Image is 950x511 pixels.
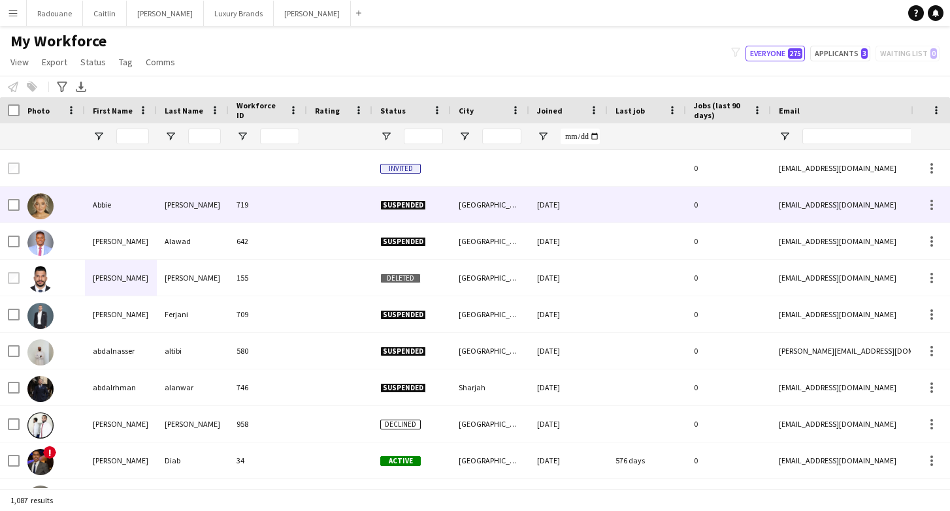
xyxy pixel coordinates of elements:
[157,187,229,223] div: [PERSON_NAME]
[451,442,529,478] div: [GEOGRAPHIC_DATA]
[146,56,175,68] span: Comms
[451,406,529,442] div: [GEOGRAPHIC_DATA]
[779,106,800,116] span: Email
[93,106,133,116] span: First Name
[27,339,54,365] img: abdalnasser altibi
[42,56,67,68] span: Export
[85,333,157,369] div: abdalnasser
[43,446,56,459] span: !
[27,230,54,256] img: Abdalaziz Alawad
[37,54,73,70] a: Export
[85,442,157,478] div: [PERSON_NAME]
[237,131,248,142] button: Open Filter Menu
[188,129,221,144] input: Last Name Filter Input
[229,369,307,405] div: 746
[529,333,608,369] div: [DATE]
[8,163,20,174] input: Row Selection is disabled for this row (unchecked)
[810,46,870,61] button: Applicants3
[380,420,421,429] span: Declined
[204,1,274,26] button: Luxury Brands
[75,54,111,70] a: Status
[157,296,229,332] div: Ferjani
[27,412,54,439] img: Abdel Jaleel Elsharief
[157,442,229,478] div: Diab
[686,223,771,259] div: 0
[745,46,805,61] button: Everyone275
[608,442,686,478] div: 576 days
[788,48,802,59] span: 275
[10,56,29,68] span: View
[482,129,521,144] input: City Filter Input
[380,273,421,283] span: Deleted
[380,237,426,247] span: Suspended
[380,456,421,466] span: Active
[229,406,307,442] div: 958
[451,187,529,223] div: [GEOGRAPHIC_DATA]
[140,54,180,70] a: Comms
[229,187,307,223] div: 719
[274,1,351,26] button: [PERSON_NAME]
[686,406,771,442] div: 0
[686,260,771,296] div: 0
[237,101,284,120] span: Workforce ID
[229,333,307,369] div: 580
[380,347,426,356] span: Suspended
[27,193,54,219] img: Abbie Fisher
[380,131,392,142] button: Open Filter Menu
[529,369,608,405] div: [DATE]
[5,54,34,70] a: View
[451,260,529,296] div: [GEOGRAPHIC_DATA]
[451,369,529,405] div: Sharjah
[85,223,157,259] div: [PERSON_NAME]
[686,442,771,478] div: 0
[529,406,608,442] div: [DATE]
[451,223,529,259] div: [GEOGRAPHIC_DATA]
[561,129,600,144] input: Joined Filter Input
[315,106,340,116] span: Rating
[85,406,157,442] div: [PERSON_NAME]
[529,260,608,296] div: [DATE]
[85,260,157,296] div: [PERSON_NAME]
[861,48,868,59] span: 3
[73,79,89,95] app-action-btn: Export XLSX
[260,129,299,144] input: Workforce ID Filter Input
[54,79,70,95] app-action-btn: Advanced filters
[165,106,203,116] span: Last Name
[686,296,771,332] div: 0
[80,56,106,68] span: Status
[380,310,426,320] span: Suspended
[85,296,157,332] div: [PERSON_NAME]
[10,31,106,51] span: My Workforce
[686,187,771,223] div: 0
[529,223,608,259] div: [DATE]
[380,164,421,174] span: Invited
[380,383,426,393] span: Suspended
[127,1,204,26] button: [PERSON_NAME]
[459,131,470,142] button: Open Filter Menu
[27,266,54,292] img: Abdallah Abu Naim
[686,333,771,369] div: 0
[8,272,20,284] input: Row Selection is disabled for this row (unchecked)
[116,129,149,144] input: First Name Filter Input
[157,369,229,405] div: alanwar
[114,54,138,70] a: Tag
[157,406,229,442] div: [PERSON_NAME]
[27,303,54,329] img: Abdallah Ferjani
[157,333,229,369] div: altibi
[451,296,529,332] div: [GEOGRAPHIC_DATA]
[451,333,529,369] div: [GEOGRAPHIC_DATA]
[85,187,157,223] div: Abbie
[459,106,474,116] span: City
[93,131,105,142] button: Open Filter Menu
[404,129,443,144] input: Status Filter Input
[380,200,426,210] span: Suspended
[157,223,229,259] div: Alawad
[27,106,50,116] span: Photo
[229,296,307,332] div: 709
[779,131,791,142] button: Open Filter Menu
[27,1,83,26] button: Radouane
[83,1,127,26] button: Caitlin
[615,106,645,116] span: Last job
[529,296,608,332] div: [DATE]
[229,442,307,478] div: 34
